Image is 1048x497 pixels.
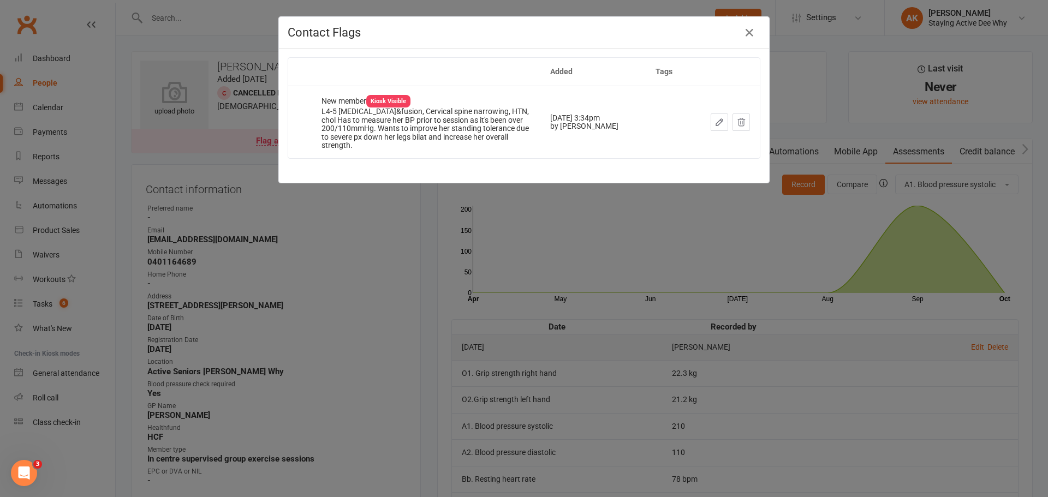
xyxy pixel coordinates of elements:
div: L4-5 [MEDICAL_DATA]&fusion, Cervical spine narrowing, HTN, chol Has to measure her BP prior to se... [321,107,531,149]
iframe: Intercom live chat [11,460,37,486]
button: Dismiss this flag [733,113,750,131]
span: 3 [33,460,42,469]
div: Kiosk Visible [366,95,410,107]
h4: Contact Flags [288,26,760,39]
th: Added [540,58,646,86]
th: Tags [646,58,689,86]
td: [DATE] 3:34pm by [PERSON_NAME] [540,86,646,158]
span: New member [321,97,410,105]
button: Close [741,24,758,41]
